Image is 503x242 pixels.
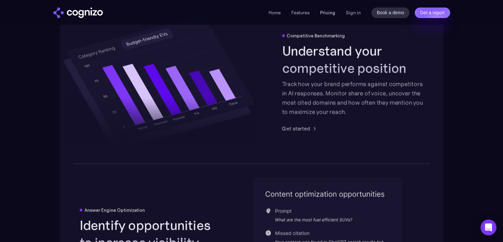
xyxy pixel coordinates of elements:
[320,10,335,16] a: Pricing
[287,33,345,38] div: Competitive Benchmarking
[371,7,409,18] a: Book a demo
[282,124,318,132] a: Get started
[53,7,103,18] a: home
[282,79,424,116] div: Track how your brand performs against competitors in AI responses. Monitor share of voice, uncove...
[282,42,424,77] h2: Understand your competitive position
[84,207,145,212] div: Answer Engine Optimization
[269,10,281,16] a: Home
[291,10,310,16] a: Features
[481,219,496,235] div: Open Intercom Messenger
[53,7,103,18] img: cognizo logo
[346,9,361,17] a: Sign in
[282,124,310,132] div: Get started
[415,7,450,18] a: Get a report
